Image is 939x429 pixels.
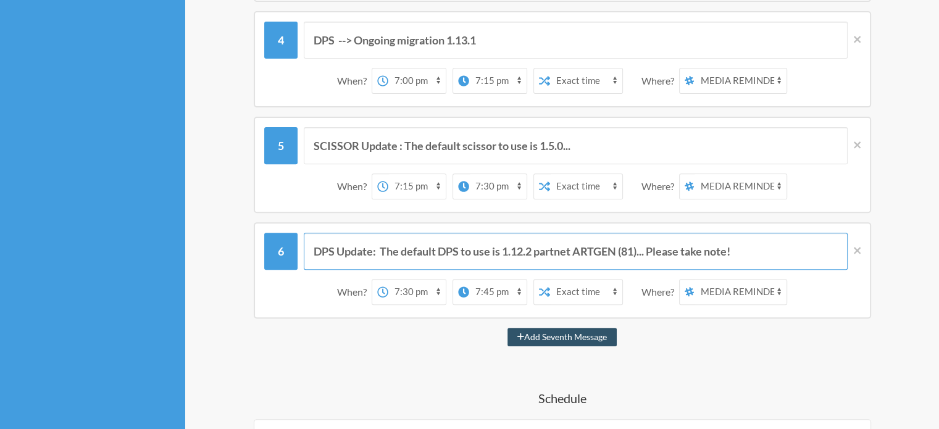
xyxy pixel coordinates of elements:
div: When? [337,279,372,305]
input: Message [304,233,848,270]
div: When? [337,68,372,94]
div: Where? [641,68,679,94]
input: Message [304,22,848,59]
input: Message [304,127,848,164]
div: When? [337,173,372,199]
button: Add Seventh Message [507,328,617,346]
div: Where? [641,279,679,305]
h4: Schedule [210,389,914,407]
div: Where? [641,173,679,199]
